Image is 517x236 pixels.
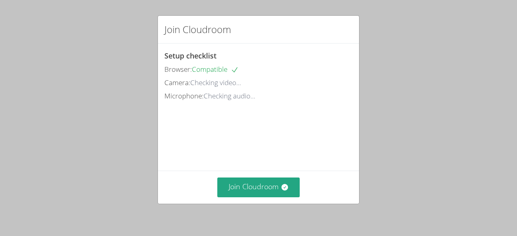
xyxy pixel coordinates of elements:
[217,178,300,197] button: Join Cloudroom
[164,65,192,74] span: Browser:
[164,51,216,61] span: Setup checklist
[164,91,204,100] span: Microphone:
[164,78,190,87] span: Camera:
[190,78,241,87] span: Checking video...
[164,22,231,37] h2: Join Cloudroom
[192,65,239,74] span: Compatible
[204,91,255,100] span: Checking audio...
